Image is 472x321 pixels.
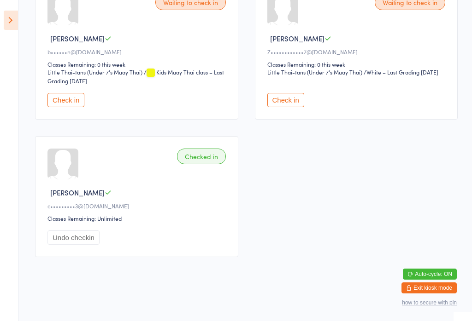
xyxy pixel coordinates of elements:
[47,60,229,68] div: Classes Remaining: 0 this week
[267,68,362,76] div: Little Thai-tans (Under 7's Muay Thai)
[364,68,438,76] span: / White – Last Grading [DATE]
[403,269,457,280] button: Auto-cycle: ON
[47,230,100,245] button: Undo checkin
[50,188,105,197] span: [PERSON_NAME]
[50,34,105,43] span: [PERSON_NAME]
[270,34,324,43] span: [PERSON_NAME]
[47,202,229,210] div: c•••••••••3@[DOMAIN_NAME]
[402,299,457,306] button: how to secure with pin
[177,149,226,164] div: Checked in
[267,93,304,107] button: Check in
[267,60,448,68] div: Classes Remaining: 0 this week
[47,68,142,76] div: Little Thai-tans (Under 7's Muay Thai)
[47,48,229,56] div: b••••••n@[DOMAIN_NAME]
[401,282,457,293] button: Exit kiosk mode
[267,48,448,56] div: Z••••••••••••7@[DOMAIN_NAME]
[47,214,229,222] div: Classes Remaining: Unlimited
[47,93,84,107] button: Check in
